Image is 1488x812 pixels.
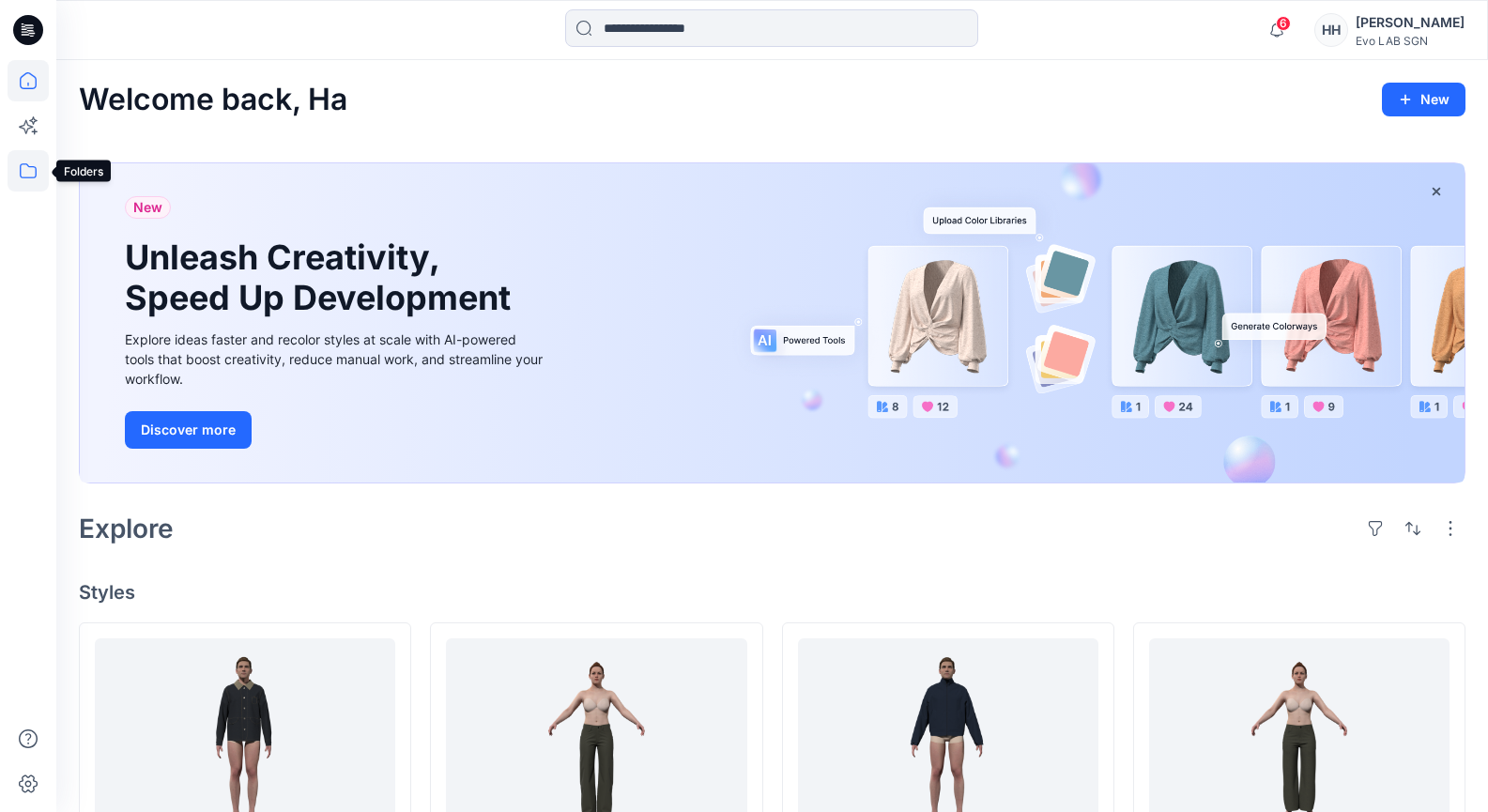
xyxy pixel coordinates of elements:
[1276,16,1291,31] span: 6
[1314,13,1348,47] div: HH
[79,581,1465,604] h4: Styles
[1356,11,1465,34] div: [PERSON_NAME]
[133,196,162,219] span: New
[125,237,519,318] h1: Unleash Creativity, Speed Up Development
[125,411,252,449] button: Discover more
[125,411,547,449] a: Discover more
[79,83,347,117] h2: Welcome back, Ha
[79,513,174,544] h2: Explore
[125,329,547,389] div: Explore ideas faster and recolor styles at scale with AI-powered tools that boost creativity, red...
[1356,34,1465,48] div: Evo LAB SGN
[1382,83,1465,116] button: New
